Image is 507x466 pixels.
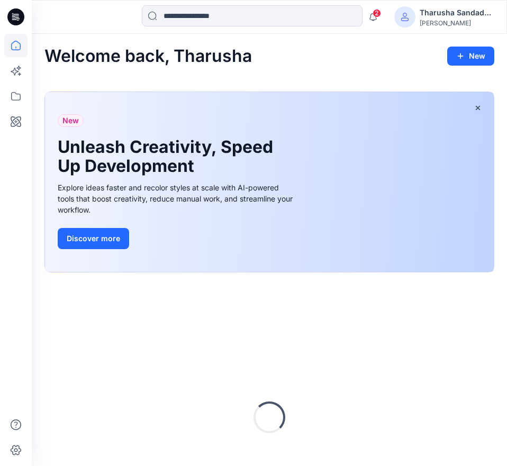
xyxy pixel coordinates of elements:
div: Tharusha Sandadeepa [420,6,494,19]
div: [PERSON_NAME] [420,19,494,27]
svg: avatar [401,13,409,21]
span: New [62,114,79,127]
div: Explore ideas faster and recolor styles at scale with AI-powered tools that boost creativity, red... [58,182,296,215]
h1: Unleash Creativity, Speed Up Development [58,138,280,176]
h2: Welcome back, Tharusha [44,47,252,66]
button: New [447,47,494,66]
span: 2 [373,9,381,17]
a: Discover more [58,228,296,249]
button: Discover more [58,228,129,249]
